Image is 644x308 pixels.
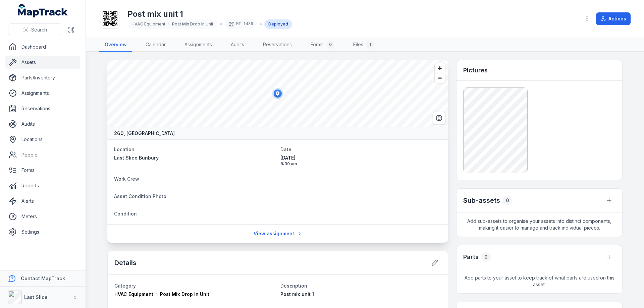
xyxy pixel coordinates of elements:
a: Last Slice Bunbury [114,155,275,161]
span: Add parts to your asset to keep track of what parts are used on this asset. [457,269,622,293]
h3: Parts [463,252,479,262]
span: Date [280,146,291,152]
div: 0 [481,252,491,262]
a: Meters [5,210,80,223]
a: Forms [5,164,80,177]
span: Post mix unit 1 [280,291,314,297]
h1: Post mix unit 1 [127,9,292,19]
button: Search [8,23,62,36]
span: HVAC Equipment [131,21,165,27]
div: 1 [366,41,374,49]
a: Locations [5,133,80,146]
button: Zoom in [435,63,445,73]
strong: 260, [GEOGRAPHIC_DATA] [114,130,175,137]
h2: Sub-assets [463,196,500,205]
span: Category [114,283,136,289]
h3: Pictures [463,66,488,75]
span: Search [31,26,47,33]
span: Last Slice Bunbury [114,155,159,161]
time: 10/10/2025, 9:30:08 am [280,155,441,167]
a: People [5,148,80,162]
div: 0 [326,41,334,49]
button: Switch to Satellite View [433,112,445,124]
a: Reservations [5,102,80,115]
span: HVAC Equipment [114,291,153,298]
span: Work Crew [114,176,139,182]
a: Dashboard [5,40,80,54]
button: Zoom out [435,73,445,83]
span: [DATE] [280,155,441,161]
a: Reservations [258,38,297,52]
button: Actions [596,12,631,25]
div: 0 [503,196,512,205]
div: MT-1436 [225,19,257,29]
a: Alerts [5,194,80,208]
a: Audits [5,117,80,131]
span: Asset Condition Photo [114,193,166,199]
a: Overview [99,38,132,52]
span: Description [280,283,307,289]
span: Condition [114,211,137,217]
a: Audits [225,38,250,52]
div: Deployed [264,19,292,29]
a: Assets [5,56,80,69]
a: Parts/Inventory [5,71,80,84]
span: Post Mix Drop In Unit [172,21,213,27]
a: Reports [5,179,80,192]
a: MapTrack [18,4,68,17]
a: Assignments [179,38,217,52]
span: Location [114,146,135,152]
strong: Last Slice [24,294,48,300]
strong: Contact MapTrack [21,275,65,281]
canvas: Map [107,60,448,127]
span: 9:30 am [280,161,441,167]
a: Assignments [5,86,80,100]
span: Post Mix Drop In Unit [160,291,209,298]
a: Calendar [140,38,171,52]
a: View assignment [249,227,307,240]
a: Files1 [348,38,379,52]
span: Add sub-assets to organise your assets into distinct components, making it easier to manage and t... [457,212,622,237]
a: Settings [5,225,80,239]
a: Forms0 [305,38,340,52]
h2: Details [114,258,137,267]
